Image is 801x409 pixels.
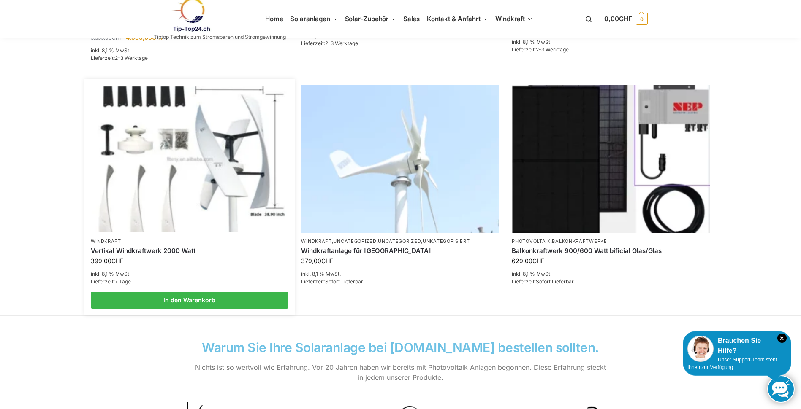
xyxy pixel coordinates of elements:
[115,278,131,285] span: 7 Tage
[325,40,358,46] span: 2-3 Werktage
[111,257,123,264] span: CHF
[321,257,333,264] span: CHF
[91,278,131,285] span: Lieferzeit:
[687,357,777,370] span: Unser Support-Team steht Ihnen zur Verfügung
[536,278,574,285] span: Sofort Lieferbar
[193,362,607,382] p: Nichts ist so wertvoll wie Erfahrung. Vor 20 Jahren haben wir bereits mit Photovoltaik Anlagen be...
[687,336,714,362] img: Customer service
[403,15,420,23] span: Sales
[536,46,569,53] span: 2-3 Werktage
[636,13,648,25] span: 0
[495,15,525,23] span: Windkraft
[512,85,710,234] img: Home 10
[604,15,632,23] span: 0,00
[91,55,148,61] span: Lieferzeit:
[777,334,787,343] i: Schließen
[301,238,331,244] a: Windkraft
[91,247,289,255] a: Vertikal Windkraftwerk 2000 Watt
[301,270,499,278] p: inkl. 8,1 % MwSt.
[92,86,287,232] img: Home 8
[301,85,499,234] img: Home 9
[552,238,607,244] a: Balkonkraftwerke
[112,35,122,41] span: CHF
[532,257,544,264] span: CHF
[512,238,710,245] p: ,
[512,238,550,244] a: Photovoltaik
[512,46,569,53] span: Lieferzeit:
[512,38,710,46] p: inkl. 8,1 % MwSt.
[301,85,499,234] a: Windrad für Balkon und Terrasse
[512,278,574,285] span: Lieferzeit:
[301,257,333,264] bdi: 379,00
[619,15,632,23] span: CHF
[345,15,389,23] span: Solar-Zubehör
[91,238,121,244] a: Windkraft
[92,86,287,232] a: Vertikal Windrad
[604,6,647,32] a: 0,00CHF 0
[290,15,330,23] span: Solaranlagen
[91,270,289,278] p: inkl. 8,1 % MwSt.
[126,34,164,41] bdi: 4.999,00
[512,270,710,278] p: inkl. 8,1 % MwSt.
[193,341,607,354] h2: Warum Sie Ihre Solaranlage bei [DOMAIN_NAME] bestellen sollten.
[152,34,164,41] span: CHF
[423,238,470,244] a: Unkategorisiert
[512,247,710,255] a: Balkonkraftwerk 900/600 Watt bificial Glas/Glas
[301,238,499,245] p: , , ,
[91,47,289,54] p: inkl. 8,1 % MwSt.
[325,278,363,285] span: Sofort Lieferbar
[91,292,289,309] a: In den Warenkorb legen: „Vertikal Windkraftwerk 2000 Watt“
[301,40,358,46] span: Lieferzeit:
[301,247,499,255] a: Windkraftanlage für Garten Terrasse
[91,257,123,264] bdi: 399,00
[333,238,376,244] a: Uncategorized
[512,257,544,264] bdi: 629,00
[687,336,787,356] div: Brauchen Sie Hilfe?
[154,35,286,40] p: Tiptop Technik zum Stromsparen und Stromgewinnung
[91,35,122,41] bdi: 5.399,00
[427,15,481,23] span: Kontakt & Anfahrt
[512,85,710,234] a: Bificiales Hochleistungsmodul
[115,55,148,61] span: 2-3 Werktage
[378,238,421,244] a: Uncategorized
[301,278,363,285] span: Lieferzeit:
